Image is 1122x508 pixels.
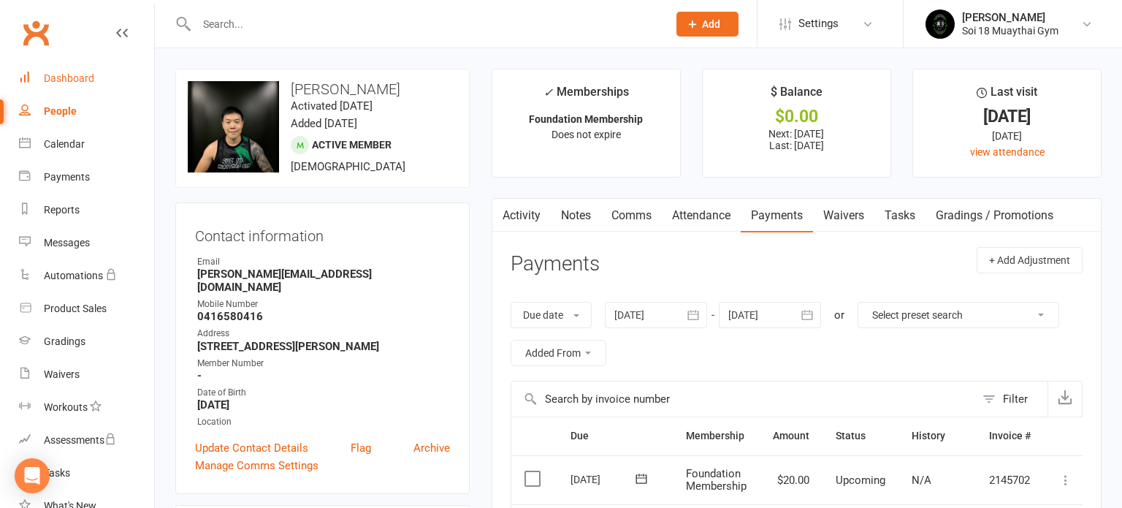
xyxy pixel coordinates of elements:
[702,18,720,30] span: Add
[511,340,606,366] button: Added From
[511,302,592,328] button: Due date
[741,199,813,232] a: Payments
[44,270,103,281] div: Automations
[197,398,450,412] strong: [DATE]
[291,117,357,130] time: Added [DATE]
[19,161,154,194] a: Payments
[898,417,976,455] th: History
[874,199,926,232] a: Tasks
[19,424,154,457] a: Assessments
[976,455,1044,505] td: 2145702
[19,325,154,358] a: Gradings
[18,15,54,51] a: Clubworx
[926,10,955,39] img: thumb_image1716960047.png
[351,439,371,457] a: Flag
[19,227,154,259] a: Messages
[197,369,450,382] strong: -
[836,474,885,487] span: Upcoming
[312,139,392,151] span: Active member
[197,386,450,400] div: Date of Birth
[19,194,154,227] a: Reports
[716,128,877,151] p: Next: [DATE] Last: [DATE]
[511,382,975,417] input: Search by invoice number
[823,417,898,455] th: Status
[44,335,85,347] div: Gradings
[926,128,1088,144] div: [DATE]
[977,247,1083,273] button: + Add Adjustment
[19,292,154,325] a: Product Sales
[44,171,90,183] div: Payments
[44,401,88,413] div: Workouts
[19,358,154,391] a: Waivers
[413,439,450,457] a: Archive
[197,415,450,429] div: Location
[44,72,94,84] div: Dashboard
[44,303,107,314] div: Product Sales
[44,138,85,150] div: Calendar
[44,237,90,249] div: Messages
[543,83,629,110] div: Memberships
[19,62,154,95] a: Dashboard
[197,327,450,341] div: Address
[197,310,450,323] strong: 0416580416
[716,109,877,124] div: $0.00
[926,109,1088,124] div: [DATE]
[834,306,844,324] div: or
[977,83,1037,109] div: Last visit
[44,105,77,117] div: People
[975,382,1047,417] button: Filter
[44,368,80,380] div: Waivers
[195,222,450,244] h3: Contact information
[557,417,673,455] th: Due
[570,468,638,490] div: [DATE]
[760,417,823,455] th: Amount
[19,457,154,490] a: Tasks
[188,81,279,173] img: image1747280369.png
[197,255,450,269] div: Email
[551,199,601,232] a: Notes
[291,160,405,173] span: [DEMOGRAPHIC_DATA]
[195,457,318,474] a: Manage Comms Settings
[492,199,551,232] a: Activity
[760,455,823,505] td: $20.00
[926,199,1064,232] a: Gradings / Promotions
[771,83,823,109] div: $ Balance
[962,11,1058,24] div: [PERSON_NAME]
[673,417,760,455] th: Membership
[197,297,450,311] div: Mobile Number
[15,458,50,493] div: Open Intercom Messenger
[44,434,116,446] div: Assessments
[976,417,1044,455] th: Invoice #
[511,253,600,276] h3: Payments
[912,474,931,487] span: N/A
[813,199,874,232] a: Waivers
[19,259,154,292] a: Automations
[19,95,154,128] a: People
[686,467,747,493] span: Foundation Membership
[798,7,839,40] span: Settings
[195,439,308,457] a: Update Contact Details
[676,12,739,37] button: Add
[1003,390,1028,408] div: Filter
[601,199,662,232] a: Comms
[552,129,621,140] span: Does not expire
[192,14,657,34] input: Search...
[197,340,450,353] strong: [STREET_ADDRESS][PERSON_NAME]
[970,146,1045,158] a: view attendance
[197,268,450,294] strong: [PERSON_NAME][EMAIL_ADDRESS][DOMAIN_NAME]
[197,357,450,371] div: Member Number
[19,391,154,424] a: Workouts
[662,199,741,232] a: Attendance
[188,81,457,97] h3: [PERSON_NAME]
[44,467,70,479] div: Tasks
[543,86,553,99] i: ✓
[19,128,154,161] a: Calendar
[291,99,373,113] time: Activated [DATE]
[529,113,643,125] strong: Foundation Membership
[44,204,80,216] div: Reports
[962,24,1058,37] div: Soi 18 Muaythai Gym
